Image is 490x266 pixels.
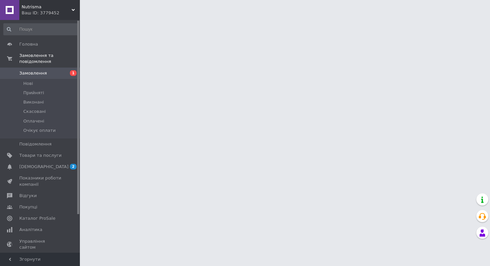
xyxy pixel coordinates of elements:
[23,90,44,96] span: Прийняті
[22,10,80,16] div: Ваш ID: 3779452
[3,23,79,35] input: Пошук
[22,4,72,10] span: Nutrisma
[23,109,46,115] span: Скасовані
[23,81,33,87] span: Нові
[19,175,62,187] span: Показники роботи компанії
[23,118,44,124] span: Оплачені
[19,238,62,250] span: Управління сайтом
[19,164,69,170] span: [DEMOGRAPHIC_DATA]
[19,227,42,233] span: Аналітика
[23,128,56,133] span: Очікує оплати
[19,152,62,158] span: Товари та послуги
[23,99,44,105] span: Виконані
[19,70,47,76] span: Замовлення
[19,204,37,210] span: Покупці
[19,193,37,199] span: Відгуки
[19,141,52,147] span: Повідомлення
[70,70,77,76] span: 1
[19,215,55,221] span: Каталог ProSale
[19,53,80,65] span: Замовлення та повідомлення
[19,41,38,47] span: Головна
[70,164,77,169] span: 2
